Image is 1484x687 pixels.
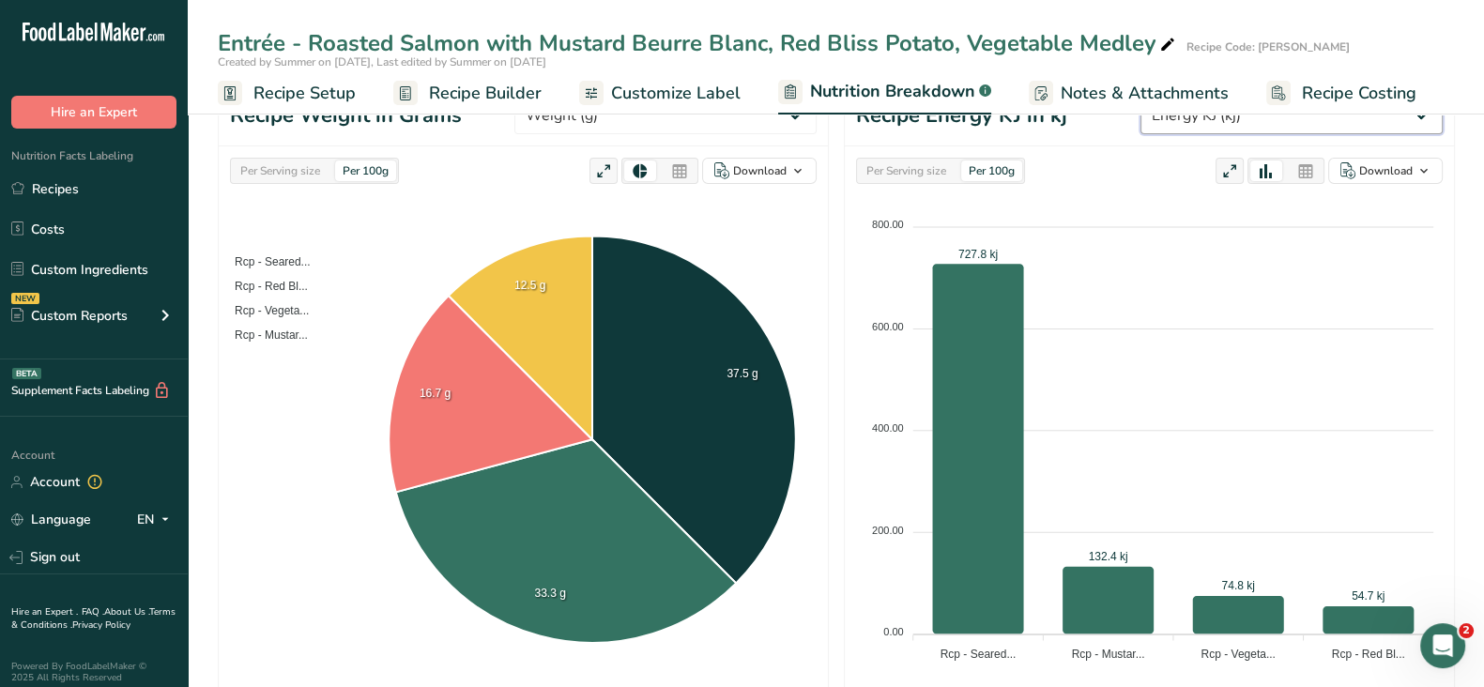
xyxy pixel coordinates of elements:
[233,160,328,181] div: Per Serving size
[72,618,130,632] a: Privacy Policy
[941,647,1017,660] tspan: Rcp - Seared...
[810,79,975,104] span: Nutrition Breakdown
[12,368,41,379] div: BETA
[733,162,787,179] div: Download
[872,321,904,332] tspan: 600.00
[11,605,78,618] a: Hire an Expert .
[221,255,311,268] span: Rcp - Seared...
[429,81,542,106] span: Recipe Builder
[856,100,1067,131] h1: Recipe Energy KJ in kj
[1332,647,1405,660] tspan: Rcp - Red Bl...
[1201,647,1275,660] tspan: Rcp - Vegeta...
[702,158,817,184] button: Download
[393,72,542,114] a: Recipe Builder
[335,160,396,181] div: Per 100g
[1302,81,1416,106] span: Recipe Costing
[859,160,954,181] div: Per Serving size
[1359,162,1413,179] div: Download
[221,304,309,317] span: Rcp - Vegeta...
[11,293,39,304] div: NEW
[611,81,741,106] span: Customize Label
[1266,72,1416,114] a: Recipe Costing
[221,280,308,293] span: Rcp - Red Bl...
[1186,38,1350,55] div: Recipe Code: [PERSON_NAME]
[230,100,462,131] h1: Recipe Weight in Grams
[11,661,176,683] div: Powered By FoodLabelMaker © 2025 All Rights Reserved
[11,503,91,536] a: Language
[218,26,1179,60] div: Entrée - Roasted Salmon with Mustard Beurre Blanc, Red Bliss Potato, Vegetable Medley
[1061,81,1229,106] span: Notes & Attachments
[1459,623,1474,638] span: 2
[1328,158,1443,184] button: Download
[11,605,176,632] a: Terms & Conditions .
[82,605,104,618] a: FAQ .
[579,72,741,114] a: Customize Label
[961,160,1022,181] div: Per 100g
[218,72,356,114] a: Recipe Setup
[872,524,904,535] tspan: 200.00
[872,219,904,230] tspan: 800.00
[218,54,546,69] span: Created by Summer on [DATE], Last edited by Summer on [DATE]
[1420,623,1465,668] iframe: Intercom live chat
[1072,647,1145,660] tspan: Rcp - Mustar...
[1029,72,1229,114] a: Notes & Attachments
[11,306,128,326] div: Custom Reports
[137,509,176,531] div: EN
[872,422,904,434] tspan: 400.00
[883,626,903,637] tspan: 0.00
[104,605,149,618] a: About Us .
[11,96,176,129] button: Hire an Expert
[253,81,356,106] span: Recipe Setup
[221,328,308,342] span: Rcp - Mustar...
[778,70,991,115] a: Nutrition Breakdown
